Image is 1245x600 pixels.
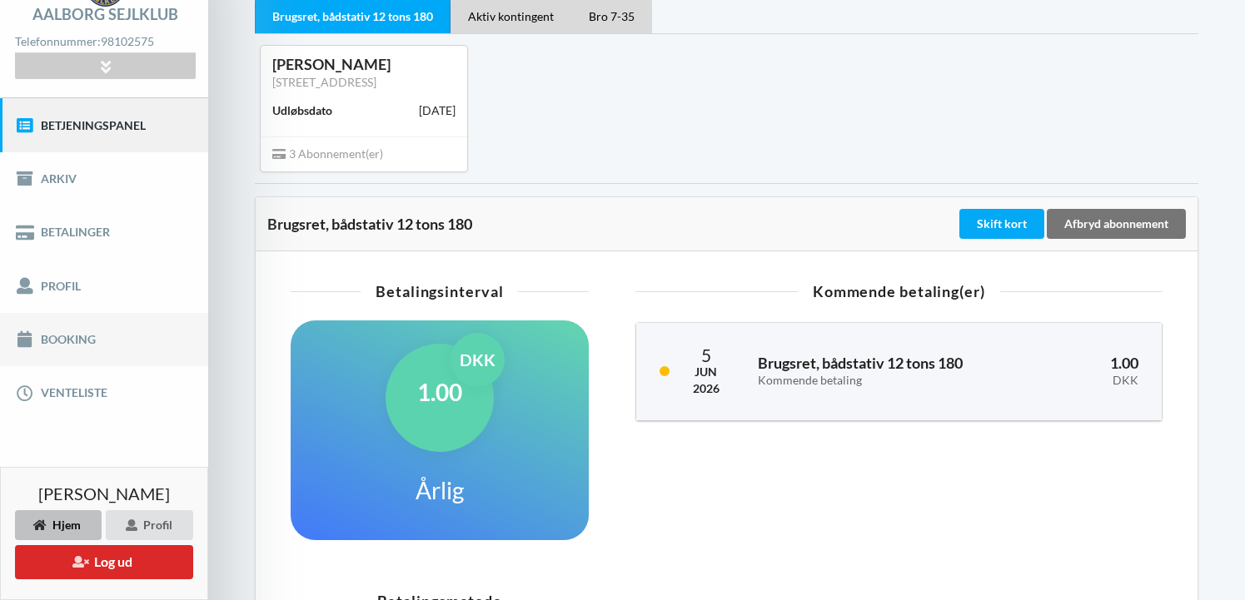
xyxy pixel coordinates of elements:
strong: 98102575 [101,34,154,48]
div: Jun [693,364,720,380]
div: Afbryd abonnement [1047,209,1186,239]
span: 3 Abonnement(er) [272,146,383,161]
div: Kommende betaling [758,374,1025,388]
div: Kommende betaling(er) [635,284,1163,299]
div: 5 [693,346,720,364]
a: [STREET_ADDRESS] [272,75,376,89]
div: Udløbsdato [272,102,332,119]
div: Profil [106,510,193,540]
h3: Brugsret, bådstativ 12 tons 180 [758,354,1025,387]
div: Hjem [15,510,102,540]
div: DKK [1048,374,1138,388]
div: 2026 [693,380,720,397]
div: [DATE] [419,102,456,119]
div: [PERSON_NAME] [272,55,456,74]
div: Telefonnummer: [15,31,195,53]
span: [PERSON_NAME] [38,485,170,502]
div: DKK [451,333,505,387]
div: Aalborg Sejlklub [32,7,178,22]
h3: 1.00 [1048,354,1138,387]
div: Betalingsinterval [291,284,589,299]
h1: 1.00 [417,377,462,407]
button: Log ud [15,545,193,579]
h1: Årlig [416,475,464,505]
div: Skift kort [959,209,1044,239]
div: Brugsret, bådstativ 12 tons 180 [267,216,956,232]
